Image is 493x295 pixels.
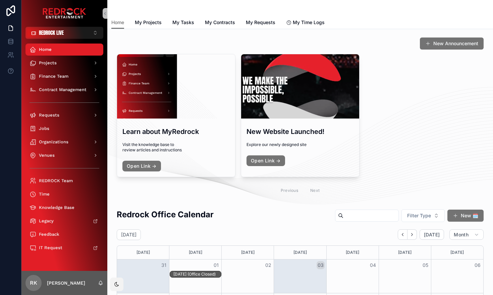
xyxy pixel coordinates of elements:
h2: Redrock Office Calendar [117,209,214,220]
button: 02 [264,261,272,269]
span: [DATE] [424,232,440,238]
a: My Requests [246,16,275,30]
span: Home [111,19,124,26]
span: Jobs [39,126,49,131]
span: REDROCK Team [39,178,73,183]
div: Screenshot-2025-08-19-at-2.09.49-PM.png [117,54,235,119]
h3: New Website Launched! [246,127,354,137]
button: Back [398,229,407,240]
button: Select Button [25,27,103,39]
span: Venues [39,153,55,158]
a: My Contracts [205,16,235,30]
a: Legacy [25,215,103,227]
span: Requests [39,113,59,118]
button: 31 [160,261,168,269]
div: [DATE] [275,246,325,259]
button: 04 [369,261,377,269]
span: Time [39,192,50,197]
button: New 🗓️ [447,210,484,222]
span: REDROCK LIVE [39,29,64,36]
div: scrollable content [21,39,107,263]
div: [DATE] [380,246,430,259]
div: Labor Day (Office Closed) [173,271,221,277]
a: Learn about MyRedrockVisit the knowledge base to review articles and instructionsOpen Link → [117,54,235,177]
a: Projects [25,57,103,69]
a: Home [25,44,103,56]
a: Finance Team [25,70,103,82]
span: Organizations [39,139,68,145]
span: Contract Management [39,87,87,92]
span: Knowledge Base [39,205,74,210]
div: Screenshot-2025-08-19-at-10.28.09-AM.png [241,54,359,119]
a: My Time Logs [286,16,325,30]
span: RK [30,279,37,287]
a: Requests [25,109,103,121]
span: Home [39,47,52,52]
span: My Time Logs [293,19,325,26]
a: Organizations [25,136,103,148]
span: My Contracts [205,19,235,26]
a: REDROCK Team [25,175,103,187]
span: Feedback [39,232,59,237]
div: [DATE] [328,246,378,259]
div: [DATE] [170,246,220,259]
a: Open Link → [246,155,285,166]
button: Month [449,229,484,240]
div: [DATE] [223,246,273,259]
img: App logo [43,8,86,19]
span: IT Request [39,245,62,250]
span: Finance Team [39,74,68,79]
button: [DATE] [420,229,444,240]
a: Knowledge Base [25,202,103,214]
span: My Requests [246,19,275,26]
div: [DATE] [432,246,482,259]
a: Feedback [25,228,103,240]
button: Next [407,229,417,240]
button: New Announcement [420,38,484,50]
span: Month [454,232,469,238]
a: Time [25,188,103,200]
a: My Projects [135,16,162,30]
button: 03 [317,261,325,269]
a: Contract Management [25,84,103,96]
span: My Projects [135,19,162,26]
a: Venues [25,149,103,161]
span: Legacy [39,218,54,224]
p: [PERSON_NAME] [47,280,85,286]
h3: Learn about MyRedrock [122,127,230,137]
a: New Website Launched!Explore our newly designed siteOpen Link → [241,54,360,177]
a: Home [111,16,124,29]
button: 06 [474,261,482,269]
span: Visit the knowledge base to review articles and instructions [122,142,230,153]
div: [DATE] (Office Closed) [173,272,221,277]
button: Select Button [401,209,445,222]
button: 01 [212,261,220,269]
a: Open Link → [122,161,161,171]
h2: [DATE] [121,231,136,238]
span: Explore our newly designed site [246,142,354,147]
a: My Tasks [172,16,194,30]
div: [DATE] [118,246,168,259]
span: Filter Type [407,212,431,219]
button: 05 [421,261,429,269]
span: Projects [39,60,57,66]
span: My Tasks [172,19,194,26]
a: Jobs [25,123,103,135]
a: IT Request [25,242,103,254]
